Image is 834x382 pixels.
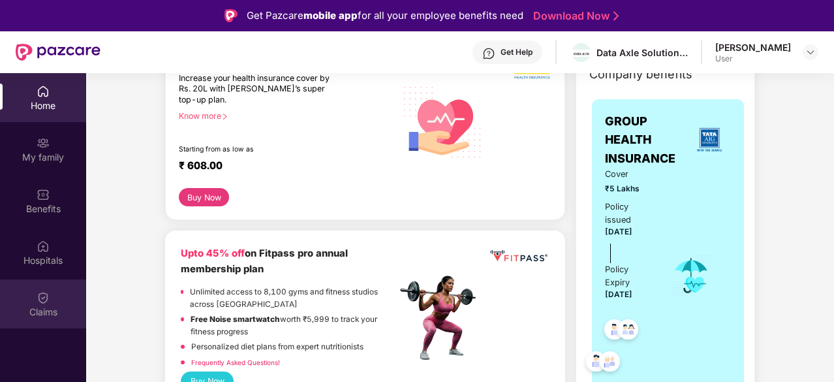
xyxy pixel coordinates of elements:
[190,286,396,310] p: Unlimited access to 8,100 gyms and fitness studios across [GEOGRAPHIC_DATA]
[179,73,340,106] div: Increase your health insurance cover by Rs. 20L with [PERSON_NAME]’s super top-up plan.
[670,254,713,297] img: icon
[396,272,487,364] img: fpp.png
[715,41,791,54] div: [PERSON_NAME]
[605,263,653,289] div: Policy Expiry
[501,47,533,57] div: Get Help
[191,315,280,324] strong: Free Noise smartwatch
[191,313,396,338] p: worth ₹5,999 to track your fitness progress
[179,159,383,175] div: ₹ 608.00
[594,347,626,379] img: svg+xml;base64,PHN2ZyB4bWxucz0iaHR0cDovL3d3dy53My5vcmcvMjAwMC9zdmciIHdpZHRoPSI0OC45NDMiIGhlaWdodD...
[533,9,615,23] a: Download Now
[396,74,489,168] img: svg+xml;base64,PHN2ZyB4bWxucz0iaHR0cDovL3d3dy53My5vcmcvMjAwMC9zdmciIHhtbG5zOnhsaW5rPSJodHRwOi8vd3...
[179,188,229,206] button: Buy Now
[612,315,644,347] img: svg+xml;base64,PHN2ZyB4bWxucz0iaHR0cDovL3d3dy53My5vcmcvMjAwMC9zdmciIHdpZHRoPSI0OC45MTUiIGhlaWdodD...
[605,290,632,299] span: [DATE]
[605,200,653,227] div: Policy issued
[303,9,358,22] strong: mobile app
[605,168,653,181] span: Cover
[37,188,50,201] img: svg+xml;base64,PHN2ZyBpZD0iQmVuZWZpdHMiIHhtbG5zPSJodHRwOi8vd3d3LnczLm9yZy8yMDAwL3N2ZyIgd2lkdGg9Ij...
[247,8,523,24] div: Get Pazcare for all your employee benefits need
[605,183,653,195] span: ₹5 Lakhs
[805,47,816,57] img: svg+xml;base64,PHN2ZyBpZD0iRHJvcGRvd24tMzJ4MzIiIHhtbG5zPSJodHRwOi8vd3d3LnczLm9yZy8yMDAwL3N2ZyIgd2...
[179,145,341,154] div: Starting from as low as
[221,113,228,120] span: right
[191,341,363,353] p: Personalized diet plans from expert nutritionists
[191,358,280,366] a: Frequently Asked Questions!
[37,291,50,304] img: svg+xml;base64,PHN2ZyBpZD0iQ2xhaW0iIHhtbG5zPSJodHRwOi8vd3d3LnczLm9yZy8yMDAwL3N2ZyIgd2lkdGg9IjIwIi...
[37,136,50,150] img: svg+xml;base64,PHN2ZyB3aWR0aD0iMjAiIGhlaWdodD0iMjAiIHZpZXdCb3g9IjAgMCAyMCAyMCIgZmlsbD0ibm9uZSIgeG...
[37,85,50,98] img: svg+xml;base64,PHN2ZyBpZD0iSG9tZSIgeG1sbnM9Imh0dHA6Ly93d3cudzMub3JnLzIwMDAvc3ZnIiB3aWR0aD0iMjAiIG...
[715,54,791,64] div: User
[605,227,632,236] span: [DATE]
[589,65,692,84] span: Company benefits
[605,112,688,168] span: GROUP HEALTH INSURANCE
[613,9,619,23] img: Stroke
[488,246,549,265] img: fppp.png
[37,240,50,253] img: svg+xml;base64,PHN2ZyBpZD0iSG9zcGl0YWxzIiB4bWxucz0iaHR0cDovL3d3dy53My5vcmcvMjAwMC9zdmciIHdpZHRoPS...
[179,111,388,120] div: Know more
[572,50,591,57] img: WhatsApp%20Image%202022-10-27%20at%2012.58.27.jpeg
[596,46,688,59] div: Data Axle Solutions Private Limited
[181,247,348,274] b: on Fitpass pro annual membership plan
[580,347,612,379] img: svg+xml;base64,PHN2ZyB4bWxucz0iaHR0cDovL3d3dy53My5vcmcvMjAwMC9zdmciIHdpZHRoPSI0OC45NDMiIGhlaWdodD...
[16,44,100,61] img: New Pazcare Logo
[224,9,238,22] img: Logo
[482,47,495,60] img: svg+xml;base64,PHN2ZyBpZD0iSGVscC0zMngzMiIgeG1sbnM9Imh0dHA6Ly93d3cudzMub3JnLzIwMDAvc3ZnIiB3aWR0aD...
[598,315,630,347] img: svg+xml;base64,PHN2ZyB4bWxucz0iaHR0cDovL3d3dy53My5vcmcvMjAwMC9zdmciIHdpZHRoPSI0OC45NDMiIGhlaWdodD...
[181,247,245,259] b: Upto 45% off
[692,122,727,157] img: insurerLogo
